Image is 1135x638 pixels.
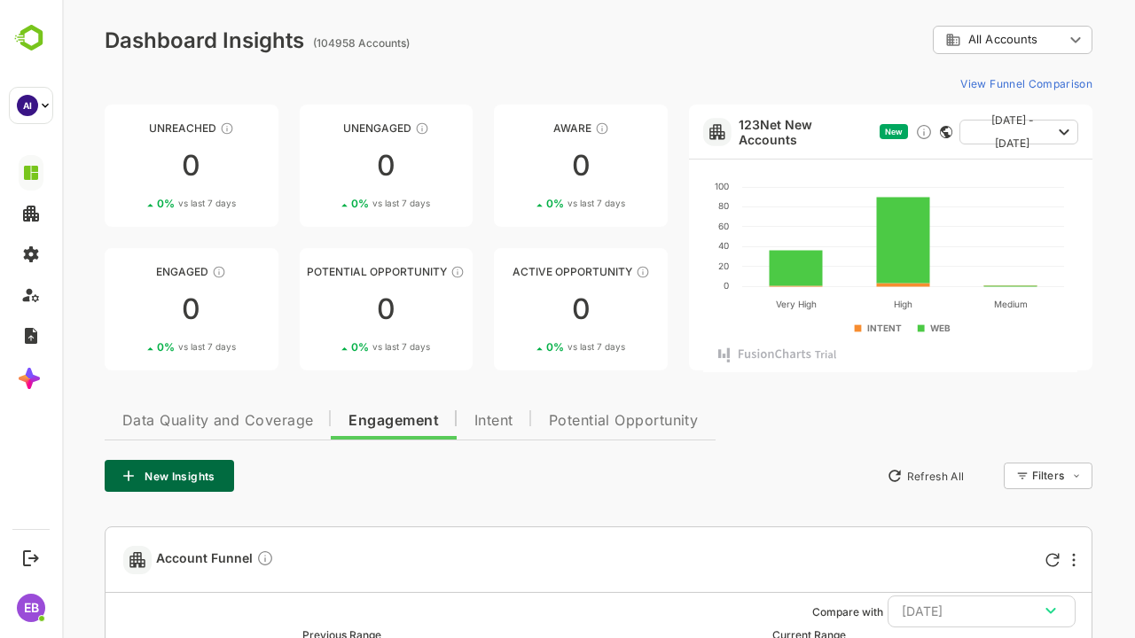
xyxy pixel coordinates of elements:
[656,240,667,251] text: 40
[19,546,43,570] button: Logout
[289,197,368,210] div: 0 %
[826,595,1014,627] button: [DATE]
[95,340,174,354] div: 0 %
[533,121,547,136] div: These accounts have just entered the buying cycle and need further nurturing
[832,299,850,310] text: High
[656,200,667,211] text: 80
[432,265,606,278] div: Active Opportunity
[60,414,251,428] span: Data Quality and Coverage
[9,21,54,55] img: BambooboxLogoMark.f1c84d78b4c51b1a7b5f700c9845e183.svg
[388,265,403,279] div: These accounts are MQAs and can be passed on to Inside Sales
[677,117,810,147] a: 123Net New Accounts
[43,460,172,492] button: New Insights
[432,105,606,227] a: AwareThese accounts have just entered the buying cycle and need further nurturing00%vs last 7 days
[906,33,975,46] span: All Accounts
[94,549,212,570] span: Account Funnel
[932,299,966,309] text: Medium
[150,265,164,279] div: These accounts are warm, further nurturing would qualify them to MQAs
[238,152,411,180] div: 0
[251,36,353,50] ag: (104958 Accounts)
[43,152,216,180] div: 0
[289,340,368,354] div: 0 %
[353,121,367,136] div: These accounts have not shown enough engagement and need nurturing
[487,414,637,428] span: Potential Opportunity
[43,265,216,278] div: Engaged
[656,221,667,231] text: 60
[95,197,174,210] div: 0 %
[823,127,841,136] span: New
[43,105,216,227] a: UnreachedThese accounts have not been engaged with for a defined time period00%vs last 7 days
[310,197,368,210] span: vs last 7 days
[43,295,216,323] div: 0
[853,123,871,141] div: Discover new ICP-fit accounts showing engagement — via intent surges, anonymous website visits, L...
[43,248,216,370] a: EngagedThese accounts are warm, further nurturing would qualify them to MQAs00%vs last 7 days
[43,27,242,53] div: Dashboard Insights
[286,414,377,428] span: Engagement
[883,32,1002,48] div: All Accounts
[878,126,890,138] div: This card does not support filter and segments
[983,553,998,567] div: Refresh
[238,295,411,323] div: 0
[661,280,667,291] text: 0
[116,197,174,210] span: vs last 7 days
[505,197,563,210] span: vs last 7 days
[432,152,606,180] div: 0
[43,121,216,135] div: Unreached
[238,248,411,370] a: Potential OpportunityThese accounts are MQAs and can be passed on to Inside Sales00%vs last 7 days
[484,340,563,354] div: 0 %
[412,414,451,428] span: Intent
[432,248,606,370] a: Active OpportunityThese accounts have open opportunities which might be at any of the Sales Stage...
[714,299,755,310] text: Very High
[505,340,563,354] span: vs last 7 days
[968,460,1030,492] div: Filters
[970,469,1002,482] div: Filters
[912,109,990,155] span: [DATE] - [DATE]
[116,340,174,354] span: vs last 7 days
[897,120,1016,144] button: [DATE] - [DATE]
[238,121,411,135] div: Unengaged
[158,121,172,136] div: These accounts have not been engaged with for a defined time period
[432,121,606,135] div: Aware
[656,261,667,271] text: 20
[484,197,563,210] div: 0 %
[17,95,38,116] div: AI
[17,594,45,622] div: EB
[238,105,411,227] a: UnengagedThese accounts have not shown enough engagement and need nurturing00%vs last 7 days
[238,265,411,278] div: Potential Opportunity
[653,181,667,191] text: 100
[1010,553,1014,567] div: More
[750,605,821,619] ag: Compare with
[871,23,1030,58] div: All Accounts
[310,340,368,354] span: vs last 7 days
[194,549,212,570] div: Compare Funnel to any previous dates, and click on any plot in the current funnel to view the det...
[432,295,606,323] div: 0
[574,265,588,279] div: These accounts have open opportunities which might be at any of the Sales Stages
[817,462,910,490] button: Refresh All
[840,600,999,623] div: [DATE]
[891,69,1030,97] button: View Funnel Comparison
